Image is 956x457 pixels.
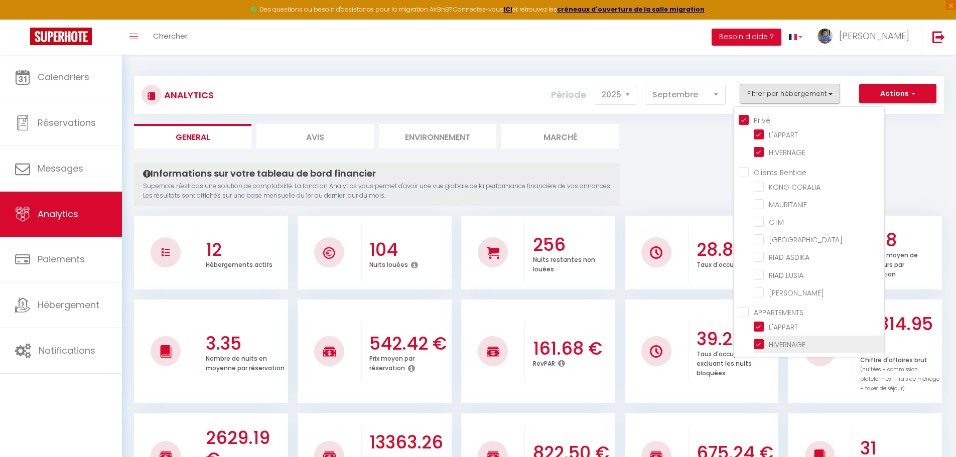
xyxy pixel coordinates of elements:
img: Super Booking [30,28,92,45]
img: NO IMAGE [650,345,662,358]
a: créneaux d'ouverture de la salle migration [557,5,705,14]
h3: 3.58 [860,230,940,251]
p: Nuits louées [369,258,408,269]
h3: 542.42 € [369,333,449,354]
p: Hébergements actifs [206,258,272,269]
span: Analytics [38,208,78,220]
p: Taux d'occupation [697,258,754,269]
span: (nuitées + commission plateformes + frais de ménage + taxes de séjour) [860,366,939,392]
a: Chercher [146,20,195,55]
h4: Informations sur votre tableau de bord financier [143,168,611,179]
span: MAURITANIE [769,200,807,210]
p: Taux d'occupation en excluant les nuits bloquées [697,348,764,377]
span: RIAD LUSIA [769,270,803,280]
li: Avis [256,124,374,148]
span: Calendriers [38,71,89,83]
button: Ouvrir le widget de chat LiveChat [8,4,38,34]
h3: 3.35 [206,333,286,354]
span: Chercher [153,31,188,41]
span: Réservations [38,116,96,129]
span: [PERSON_NAME] [769,288,824,298]
h3: 12 [206,239,286,260]
span: Paiements [38,253,85,265]
p: Superhote n'est pas une solution de comptabilité. La fonction Analytics vous permet d'avoir une v... [143,182,611,201]
h3: Analytics [162,84,214,106]
button: Actions [859,84,936,104]
h3: 39.25 % [697,329,776,350]
li: Environnement [379,124,496,148]
button: Besoin d'aide ? [712,29,781,46]
p: RevPAR [533,357,555,368]
span: KONG CORALIA [769,182,821,192]
p: Nuits restantes non louées [533,253,595,273]
span: Hébergement [38,298,99,311]
img: logout [932,31,945,43]
span: Notifications [39,344,95,357]
h3: 256 [533,234,613,255]
img: ... [817,29,833,44]
p: Chiffre d'affaires brut [860,354,939,393]
span: Messages [38,162,83,175]
h3: 16814.95 € [860,314,940,356]
img: NO IMAGE [162,248,170,256]
h3: 104 [369,239,449,260]
a: ICI [503,5,512,14]
li: Marché [501,124,619,148]
span: [PERSON_NAME] [839,30,909,42]
p: Nombre de nuits en moyenne par réservation [206,352,285,372]
h3: 28.89 % [697,239,776,260]
p: Nombre moyen de voyageurs par réservation [860,249,918,278]
label: Période [551,84,586,106]
li: General [134,124,251,148]
p: Prix moyen par réservation [369,352,415,372]
h3: 161.68 € [533,338,613,359]
button: Filtrer par hébergement [740,84,840,104]
a: ... [PERSON_NAME] [810,20,922,55]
